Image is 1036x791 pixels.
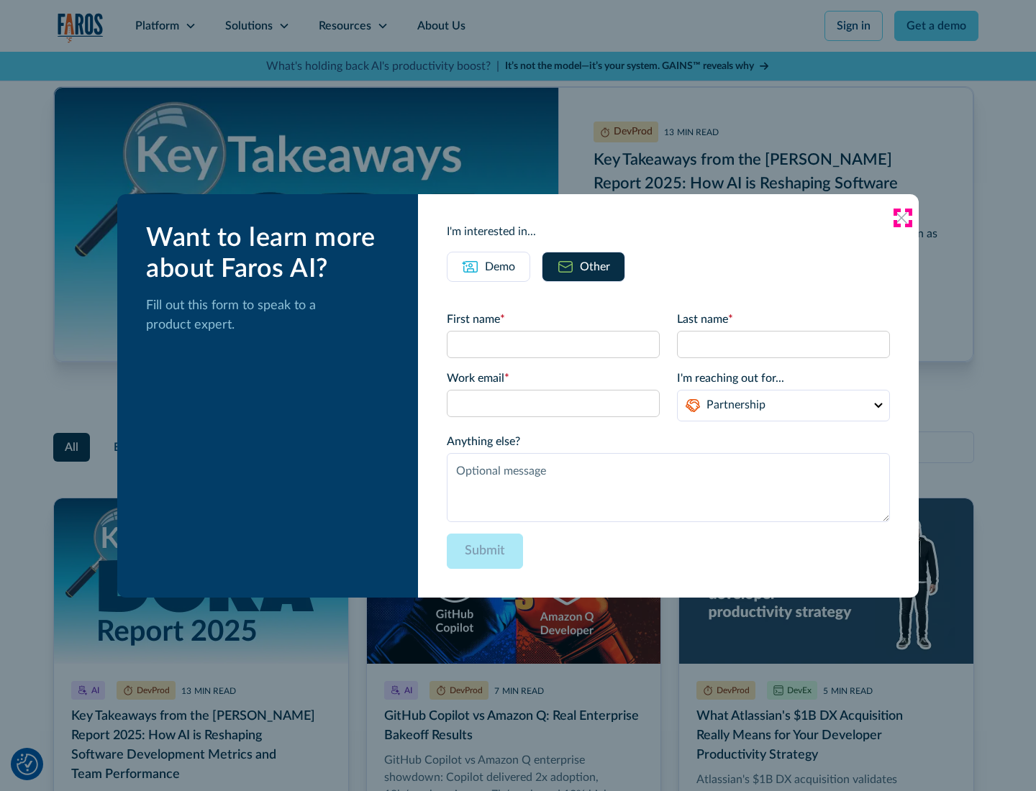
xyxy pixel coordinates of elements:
div: Other [580,258,610,275]
label: I'm reaching out for... [677,370,890,387]
div: Want to learn more about Faros AI? [146,223,395,285]
label: Anything else? [447,433,890,450]
input: Submit [447,534,523,569]
label: First name [447,311,660,328]
label: Work email [447,370,660,387]
p: Fill out this form to speak to a product expert. [146,296,395,335]
div: I'm interested in... [447,223,890,240]
div: Demo [485,258,515,275]
label: Last name [677,311,890,328]
form: Email Form [447,311,890,569]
